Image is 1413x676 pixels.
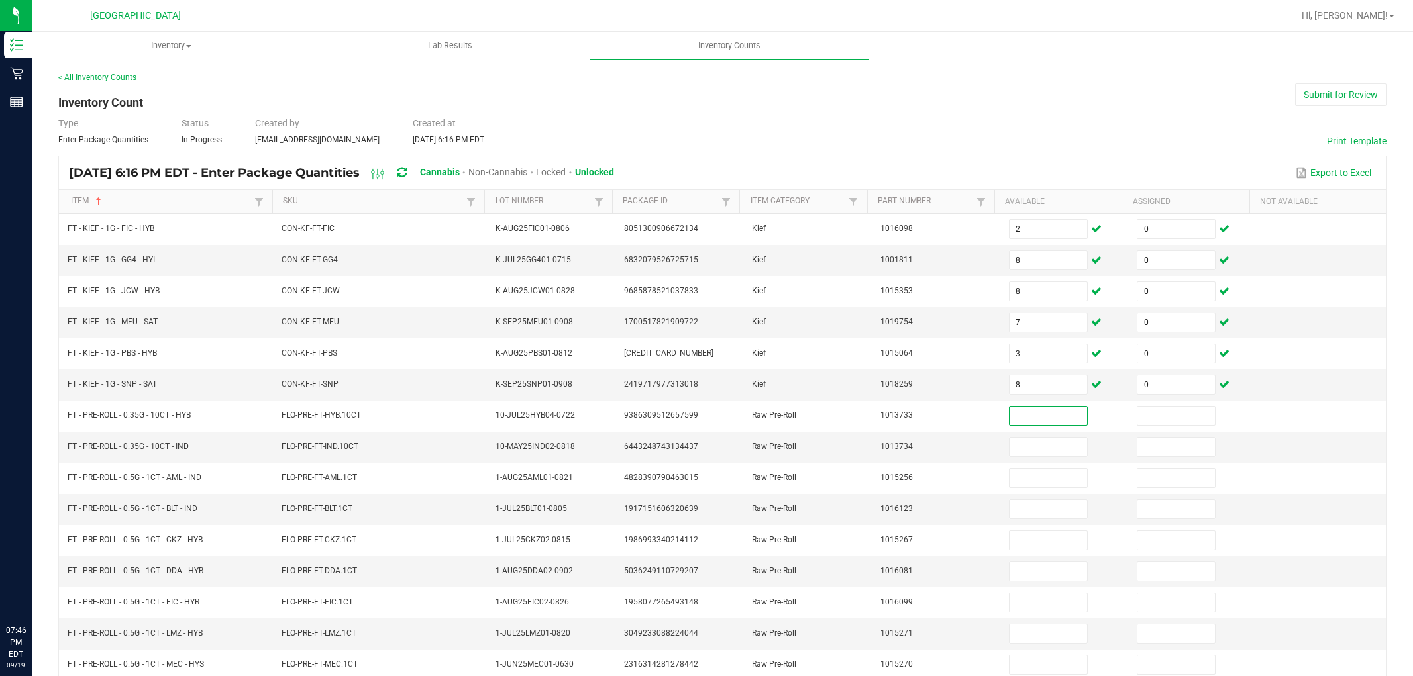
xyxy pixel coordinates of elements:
span: 10-JUL25HYB04-0722 [496,410,575,420]
span: CON-KF-FT-SNP [282,379,339,389]
span: 4828390790463015 [624,473,698,482]
span: 1015271 [880,628,913,638]
span: Raw Pre-Roll [752,566,796,575]
span: Unlocked [575,167,614,177]
span: 1-JUL25CKZ02-0815 [496,535,570,544]
a: Package IdSortable [623,196,718,207]
span: Sortable [93,196,104,207]
span: K-JUL25GG401-0715 [496,255,571,264]
span: Created at [413,118,456,128]
a: Filter [718,193,734,210]
span: 1016123 [880,504,913,513]
span: [GEOGRAPHIC_DATA] [90,10,181,21]
span: 1015256 [880,473,913,482]
span: 1013734 [880,442,913,451]
a: Filter [973,193,989,210]
inline-svg: Retail [10,67,23,80]
span: 9386309512657599 [624,410,698,420]
span: [CREDIT_CARD_NUMBER] [624,348,713,358]
button: Submit for Review [1295,83,1387,106]
button: Print Template [1327,134,1387,148]
span: FLO-PRE-FT-FIC.1CT [282,597,353,606]
a: ItemSortable [71,196,251,207]
span: Raw Pre-Roll [752,597,796,606]
span: 1-AUG25FIC02-0826 [496,597,569,606]
span: Inventory Count [58,95,143,109]
span: Enter Package Quantities [58,135,148,144]
span: 1016099 [880,597,913,606]
span: 1-AUG25DDA02-0902 [496,566,573,575]
span: Raw Pre-Roll [752,442,796,451]
span: Locked [536,167,566,177]
span: FLO-PRE-FT-AML.1CT [282,473,357,482]
span: 1-JUL25BLT01-0805 [496,504,567,513]
span: 1700517821909722 [624,317,698,326]
span: Kief [752,255,766,264]
div: [DATE] 6:16 PM EDT - Enter Package Quantities [69,161,624,185]
span: Raw Pre-Roll [752,504,796,513]
a: Lab Results [311,32,590,60]
span: Kief [752,348,766,358]
span: 1015267 [880,535,913,544]
span: 2419717977313018 [624,379,698,389]
span: FT - PRE-ROLL - 0.35G - 10CT - HYB [68,410,191,420]
span: Kief [752,317,766,326]
a: Filter [251,193,267,210]
span: Status [182,118,209,128]
span: Raw Pre-Roll [752,535,796,544]
span: CON-KF-FT-JCW [282,286,340,295]
span: FLO-PRE-FT-HYB.10CT [282,410,361,420]
span: Inventory Counts [680,40,778,52]
a: Part NumberSortable [878,196,973,207]
a: Inventory Counts [590,32,868,60]
span: 2316314281278442 [624,659,698,669]
span: 8051300906672134 [624,224,698,233]
span: 1001811 [880,255,913,264]
span: Raw Pre-Roll [752,659,796,669]
span: 1016098 [880,224,913,233]
span: 1015064 [880,348,913,358]
span: FT - PRE-ROLL - 0.35G - 10CT - IND [68,442,189,451]
a: Lot NumberSortable [496,196,591,207]
th: Available [994,190,1122,214]
span: K-AUG25PBS01-0812 [496,348,572,358]
span: CON-KF-FT-MFU [282,317,339,326]
p: 09/19 [6,660,26,670]
inline-svg: Inventory [10,38,23,52]
inline-svg: Reports [10,95,23,109]
a: SKUSortable [283,196,463,207]
span: Non-Cannabis [468,167,527,177]
button: Export to Excel [1292,162,1375,184]
span: Cannabis [420,167,460,177]
span: 6832079526725715 [624,255,698,264]
span: 5036249110729207 [624,566,698,575]
a: Filter [845,193,861,210]
span: 1986993340214112 [624,535,698,544]
span: FLO-PRE-FT-DDA.1CT [282,566,357,575]
span: FT - KIEF - 1G - MFU - SAT [68,317,158,326]
span: K-SEP25MFU01-0908 [496,317,573,326]
th: Assigned [1122,190,1249,214]
iframe: Resource center [13,570,53,610]
span: Type [58,118,78,128]
span: Raw Pre-Roll [752,410,796,420]
a: Filter [463,193,479,210]
span: FT - KIEF - 1G - SNP - SAT [68,379,157,389]
a: Filter [591,193,607,210]
span: FT - KIEF - 1G - PBS - HYB [68,348,157,358]
span: CON-KF-FT-GG4 [282,255,338,264]
span: 1015270 [880,659,913,669]
span: Created by [255,118,299,128]
span: FT - KIEF - 1G - JCW - HYB [68,286,160,295]
span: FLO-PRE-FT-BLT.1CT [282,504,352,513]
p: 07:46 PM EDT [6,624,26,660]
span: 1-JUL25LMZ01-0820 [496,628,570,638]
span: 1-JUN25MEC01-0630 [496,659,574,669]
span: Kief [752,379,766,389]
span: 1016081 [880,566,913,575]
span: 1019754 [880,317,913,326]
span: 1013733 [880,410,913,420]
span: 1-AUG25AML01-0821 [496,473,573,482]
span: 10-MAY25IND02-0818 [496,442,575,451]
span: K-AUG25JCW01-0828 [496,286,575,295]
